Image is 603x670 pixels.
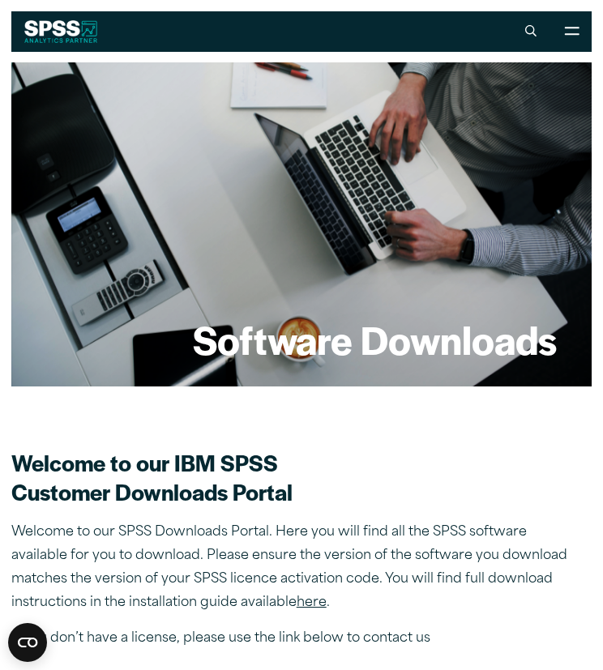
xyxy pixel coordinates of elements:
[193,314,557,365] h1: Software Downloads
[24,20,98,43] img: SPSS White Logo
[11,448,579,507] h2: Welcome to our IBM SPSS Customer Downloads Portal
[297,596,327,609] a: here
[11,521,579,614] p: Welcome to our SPSS Downloads Portal. Here you will find all the SPSS software available for you ...
[11,627,579,651] p: If you don’t have a license, please use the link below to contact us
[8,623,47,662] button: Open CMP widget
